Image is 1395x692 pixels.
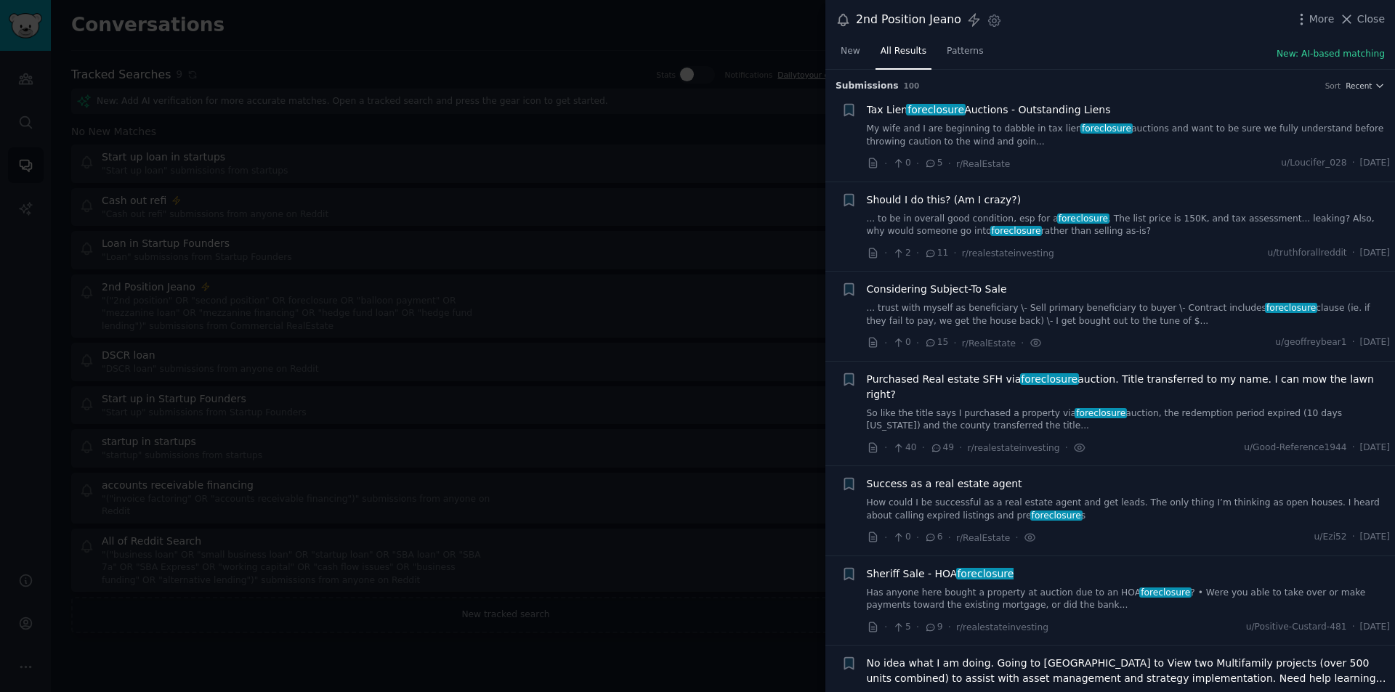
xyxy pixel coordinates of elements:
[916,335,919,351] span: ·
[1075,408,1127,418] span: foreclosure
[892,621,910,634] span: 5
[959,440,962,455] span: ·
[1246,621,1347,634] span: u/Positive-Custard-481
[1139,587,1192,598] span: foreclosure
[948,156,951,171] span: ·
[947,45,983,58] span: Patterns
[1339,12,1385,27] button: Close
[867,566,1014,582] span: Sheriff Sale - HOA
[924,157,942,170] span: 5
[1352,247,1355,260] span: ·
[1346,81,1385,91] button: Recent
[1346,81,1372,91] span: Recent
[867,587,1391,612] a: Has anyone here bought a property at auction due to an HOAforeclosure? • Were you able to take ov...
[1352,531,1355,544] span: ·
[922,440,925,455] span: ·
[916,619,919,635] span: ·
[1314,531,1347,544] span: u/Ezi52
[1065,440,1068,455] span: ·
[867,656,1391,686] a: No idea what I am doing. Going to [GEOGRAPHIC_DATA] to View two Multifamily projects (over 500 un...
[867,372,1391,402] span: Purchased Real estate SFH via auction. Title transferred to my name. I can mow the lawn right?
[962,248,1054,259] span: r/realestateinvesting
[942,40,988,70] a: Patterns
[867,102,1111,118] span: Tax Lien Auctions - Outstanding Liens
[956,533,1010,543] span: r/RealEstate
[1281,157,1346,170] span: u/Loucifer_028
[953,335,956,351] span: ·
[956,159,1010,169] span: r/RealEstate
[1021,335,1024,351] span: ·
[956,622,1048,632] span: r/realestateinvesting
[1360,247,1390,260] span: [DATE]
[884,530,887,545] span: ·
[1325,81,1341,91] div: Sort
[906,104,965,115] span: foreclosure
[1357,12,1385,27] span: Close
[867,372,1391,402] a: Purchased Real estate SFH viaforeclosureauction. Title transferred to my name. I can mow the lawn...
[867,282,1007,297] a: Considering Subject-To Sale
[892,336,910,349] span: 0
[956,568,1015,579] span: foreclosure
[948,530,951,545] span: ·
[836,40,865,70] a: New
[924,621,942,634] span: 9
[904,81,920,90] span: 100
[867,476,1022,492] a: Success as a real estate agent
[884,440,887,455] span: ·
[1352,621,1355,634] span: ·
[924,336,948,349] span: 15
[892,441,916,455] span: 40
[841,45,860,58] span: New
[881,45,926,58] span: All Results
[892,531,910,544] span: 0
[867,102,1111,118] a: Tax LienforeclosureAuctions - Outstanding Liens
[916,156,919,171] span: ·
[867,407,1391,433] a: So like the title says I purchased a property viaforeclosureauction, the redemption period expire...
[1352,336,1355,349] span: ·
[1015,530,1018,545] span: ·
[867,213,1391,238] a: ... to be in overall good condition, esp for aforeclosure. The list price is 150K, and tax assess...
[884,335,887,351] span: ·
[924,531,942,544] span: 6
[867,192,1022,208] a: Should I do this? (Am I crazy?)
[1294,12,1335,27] button: More
[867,497,1391,522] a: How could I be successful as a real estate agent and get leads. The only thing I’m thinking as op...
[1020,373,1079,385] span: foreclosure
[1360,441,1390,455] span: [DATE]
[1352,441,1355,455] span: ·
[916,530,919,545] span: ·
[948,619,951,635] span: ·
[867,302,1391,327] a: ... trust with myself as beneficiary \- Sell primary beneficiary to buyer \- Contract includesfor...
[1265,303,1317,313] span: foreclosure
[1360,336,1390,349] span: [DATE]
[1309,12,1335,27] span: More
[962,338,1016,349] span: r/RealEstate
[930,441,954,455] span: 49
[1057,213,1109,224] span: foreclosure
[1275,336,1346,349] span: u/geoffreybear1
[1080,123,1133,134] span: foreclosure
[867,123,1391,148] a: My wife and I are beginning to dabble in tax lienforeclosureauctions and want to be sure we fully...
[1360,531,1390,544] span: [DATE]
[1352,157,1355,170] span: ·
[867,566,1014,582] a: Sheriff Sale - HOAforeclosure
[856,11,961,29] div: 2nd Position Jeano
[1030,510,1083,521] span: foreclosure
[990,226,1043,236] span: foreclosure
[1360,621,1390,634] span: [DATE]
[884,245,887,261] span: ·
[1244,441,1346,455] span: u/Good-Reference1944
[1267,247,1346,260] span: u/truthforallreddit
[884,619,887,635] span: ·
[1360,157,1390,170] span: [DATE]
[916,245,919,261] span: ·
[892,247,910,260] span: 2
[924,247,948,260] span: 11
[968,443,1060,453] span: r/realestateinvesting
[884,156,887,171] span: ·
[1277,48,1385,61] button: New: AI-based matching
